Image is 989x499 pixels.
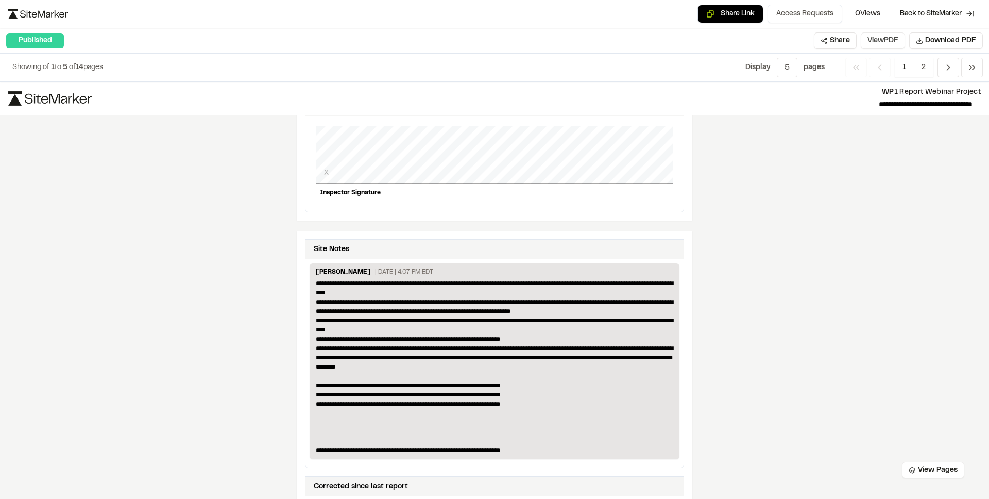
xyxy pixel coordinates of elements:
[900,9,962,19] span: Back to SiteMarker
[895,58,914,77] span: 1
[855,8,880,20] span: 0 Views
[6,33,64,48] div: Published
[63,64,67,71] span: 5
[777,58,797,77] button: 5
[846,5,889,23] button: 0Views
[913,58,933,77] span: 2
[316,184,673,202] div: Inspector Signature
[12,62,103,73] p: to of pages
[314,244,349,255] div: Site Notes
[316,268,371,279] p: [PERSON_NAME]
[12,64,51,71] span: Showing of
[697,5,763,23] button: Copy share link
[76,64,83,71] span: 14
[902,462,964,478] button: View Pages
[8,9,68,19] img: logo-black-rebrand.svg
[375,268,433,277] p: [DATE] 4:07 PM EDT
[314,481,408,492] div: Corrected since last report
[882,89,898,95] span: WP1
[804,62,825,73] p: page s
[768,5,842,23] button: Access Requests
[745,62,771,73] p: Display
[909,32,983,49] button: Download PDF
[845,58,983,77] nav: Navigation
[100,87,981,98] p: Report Webinar Project
[8,91,92,106] img: file
[925,35,976,46] span: Download PDF
[814,32,857,49] button: Share
[51,64,55,71] span: 1
[324,130,329,179] p: X
[893,4,981,24] a: Back to SiteMarker
[861,32,905,49] button: ViewPDF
